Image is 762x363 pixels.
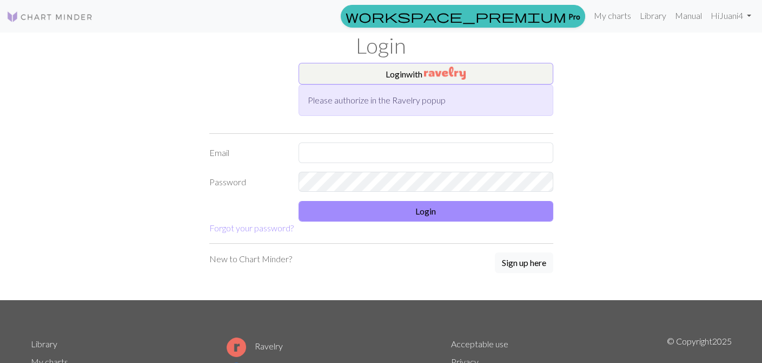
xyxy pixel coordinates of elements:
[6,10,93,23] img: Logo
[227,341,283,351] a: Ravelry
[203,142,292,163] label: Email
[31,339,57,349] a: Library
[299,63,553,85] button: Loginwith
[706,5,756,27] a: HiJuani4
[227,338,246,357] img: Ravelry logo
[589,5,635,27] a: My charts
[635,5,671,27] a: Library
[299,85,553,116] div: Please authorize in the Ravelry popup
[671,5,706,27] a: Manual
[24,33,738,59] h1: Login
[341,5,585,28] a: Pro
[299,201,553,222] button: Login
[451,339,508,349] a: Acceptable use
[424,67,466,80] img: Ravelry
[495,252,553,273] button: Sign up here
[209,223,294,233] a: Forgot your password?
[203,172,292,192] label: Password
[346,9,566,24] span: workspace_premium
[495,252,553,274] a: Sign up here
[209,252,292,265] p: New to Chart Minder?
